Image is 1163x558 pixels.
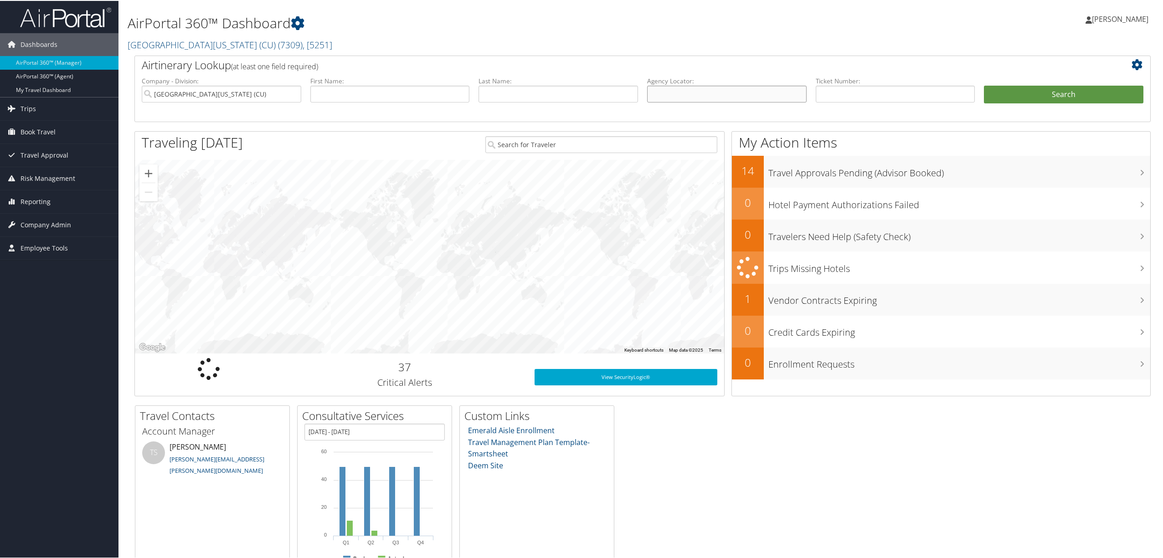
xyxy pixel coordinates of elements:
a: Emerald Aisle Enrollment [468,425,555,435]
tspan: 0 [324,531,327,537]
h2: Consultative Services [302,407,452,423]
div: TS [142,440,165,463]
text: Q1 [343,539,350,544]
h3: Critical Alerts [289,375,521,388]
a: 1Vendor Contracts Expiring [732,283,1150,315]
a: 14Travel Approvals Pending (Advisor Booked) [732,155,1150,187]
span: Book Travel [21,120,56,143]
h2: 14 [732,162,764,178]
h2: Airtinerary Lookup [142,56,1059,72]
button: Search [984,85,1143,103]
h3: Travel Approvals Pending (Advisor Booked) [768,161,1150,179]
h1: Traveling [DATE] [142,132,243,151]
span: (at least one field required) [231,61,318,71]
span: Employee Tools [21,236,68,259]
tspan: 40 [321,476,327,481]
span: , [ 5251 ] [303,38,332,50]
a: View SecurityLogic® [535,368,717,384]
h3: Account Manager [142,424,283,437]
a: 0Travelers Need Help (Safety Check) [732,219,1150,251]
h2: 1 [732,290,764,306]
a: [PERSON_NAME] [1086,5,1158,32]
a: Open this area in Google Maps (opens a new window) [137,341,167,353]
span: Reporting [21,189,51,212]
text: Q4 [417,539,424,544]
h2: 0 [732,194,764,210]
tspan: 20 [321,503,327,509]
h2: 0 [732,354,764,369]
input: Search for Traveler [485,135,717,152]
h3: Enrollment Requests [768,353,1150,370]
h3: Hotel Payment Authorizations Failed [768,193,1150,210]
h2: 0 [732,226,764,241]
span: Map data ©2025 [669,347,703,352]
a: Travel Management Plan Template- Smartsheet [468,436,590,458]
tspan: 60 [321,448,327,453]
span: ( 7309 ) [278,38,303,50]
button: Zoom in [139,164,158,182]
h2: 37 [289,358,521,374]
h1: My Action Items [732,132,1150,151]
button: Keyboard shortcuts [624,346,664,353]
li: [PERSON_NAME] [138,440,287,478]
label: Last Name: [479,76,638,85]
h1: AirPortal 360™ Dashboard [128,13,814,32]
a: Trips Missing Hotels [732,251,1150,283]
button: Zoom out [139,182,158,200]
h2: 0 [732,322,764,338]
text: Q3 [392,539,399,544]
span: [PERSON_NAME] [1092,13,1148,23]
img: airportal-logo.png [20,6,111,27]
a: 0Enrollment Requests [732,347,1150,379]
span: Company Admin [21,213,71,235]
a: 0Hotel Payment Authorizations Failed [732,187,1150,219]
a: Terms (opens in new tab) [709,347,721,352]
a: 0Credit Cards Expiring [732,315,1150,347]
h2: Custom Links [464,407,614,423]
text: Q2 [367,539,374,544]
label: Ticket Number: [816,76,975,85]
h3: Trips Missing Hotels [768,257,1150,274]
a: [PERSON_NAME][EMAIL_ADDRESS][PERSON_NAME][DOMAIN_NAME] [170,454,264,474]
label: Agency Locator: [647,76,807,85]
a: [GEOGRAPHIC_DATA][US_STATE] (CU) [128,38,332,50]
label: First Name: [310,76,470,85]
h3: Credit Cards Expiring [768,321,1150,338]
h2: Travel Contacts [140,407,289,423]
img: Google [137,341,167,353]
h3: Travelers Need Help (Safety Check) [768,225,1150,242]
span: Travel Approval [21,143,68,166]
label: Company - Division: [142,76,301,85]
a: Deem Site [468,460,503,470]
h3: Vendor Contracts Expiring [768,289,1150,306]
span: Dashboards [21,32,57,55]
span: Trips [21,97,36,119]
span: Risk Management [21,166,75,189]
